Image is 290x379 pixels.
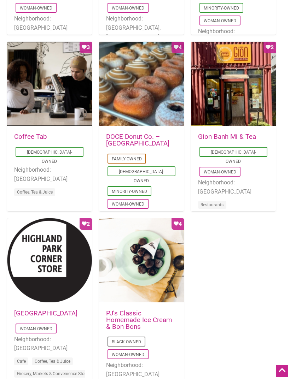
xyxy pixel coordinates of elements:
[276,365,288,377] div: Scroll Back to Top
[204,6,239,11] a: Minority-Owned
[204,18,236,23] a: Woman-Owned
[112,339,141,344] a: Black-Owned
[106,133,169,147] a: DOCE Donut Co. – [GEOGRAPHIC_DATA]
[17,359,26,364] a: Cafe
[106,309,172,331] a: PJ’s Classic Homemade Ice Cream & Bon Bons
[198,133,256,141] a: Gion Banh Mi & Tea
[106,210,177,228] li: Neighborhood: [GEOGRAPHIC_DATA]
[27,150,72,164] a: [DEMOGRAPHIC_DATA]-Owned
[198,27,269,54] li: Neighborhood: [GEOGRAPHIC_DATA], [GEOGRAPHIC_DATA]
[198,178,269,196] li: Neighborhood: [GEOGRAPHIC_DATA]
[14,14,85,32] li: Neighborhood: [GEOGRAPHIC_DATA]
[14,335,85,353] li: Neighborhood: [GEOGRAPHIC_DATA]
[14,309,77,317] a: [GEOGRAPHIC_DATA]
[112,189,147,194] a: Minority-Owned
[20,6,52,11] a: Woman-Owned
[14,165,85,183] li: Neighborhood: [GEOGRAPHIC_DATA]
[112,202,144,207] a: Woman-Owned
[112,6,144,11] a: Woman-Owned
[112,156,142,161] a: Family-Owned
[20,326,52,331] a: Woman-Owned
[112,352,144,357] a: Woman-Owned
[17,371,90,376] a: Grocery, Markets & Convenience Stores
[204,170,236,174] a: Woman-Owned
[14,133,47,141] a: Coffee Tab
[17,190,53,195] a: Coffee, Tea & Juice
[106,14,177,41] li: Neighborhood: [GEOGRAPHIC_DATA], [GEOGRAPHIC_DATA]
[211,150,256,164] a: [DEMOGRAPHIC_DATA]-Owned
[201,202,224,207] a: Restaurants
[35,359,70,364] a: Coffee, Tea & Juice
[119,169,164,183] a: [DEMOGRAPHIC_DATA]-Owned
[106,361,177,379] li: Neighborhood: [GEOGRAPHIC_DATA]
